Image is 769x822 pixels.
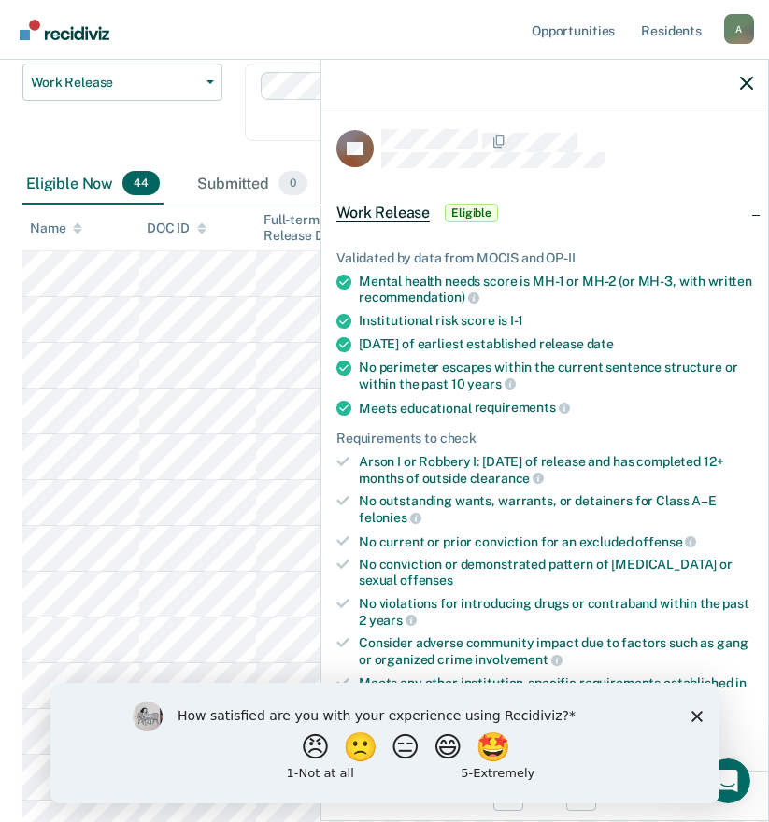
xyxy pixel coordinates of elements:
[359,313,753,329] div: Institutional risk score is
[359,400,753,417] div: Meets educational
[359,493,753,525] div: No outstanding wants, warrants, or detainers for Class A–E
[359,635,753,667] div: Consider adverse community impact due to factors such as gang or organized crime
[475,400,570,415] span: requirements
[359,290,479,305] span: recommendation)
[635,534,696,549] span: offense
[278,171,307,195] span: 0
[369,613,417,628] span: years
[336,204,430,222] span: Work Release
[147,220,206,236] div: DOC ID
[30,220,82,236] div: Name
[193,163,311,205] div: Submitted
[470,471,545,486] span: clearance
[400,573,453,588] span: offenses
[359,360,753,391] div: No perimeter escapes within the current sentence structure or within the past 10
[359,274,753,305] div: Mental health needs score is MH-1 or MH-2 (or MH-3, with written
[321,183,768,243] div: Work ReleaseEligible
[336,431,753,446] div: Requirements to check
[359,533,753,550] div: No current or prior conviction for an excluded
[467,376,515,391] span: years
[122,171,160,195] span: 44
[263,212,365,244] div: Full-term Release Date
[31,75,199,91] span: Work Release
[359,454,753,486] div: Arson I or Robbery I: [DATE] of release and has completed 12+ months of outside
[359,675,753,707] div: Meets any other institution-specific requirements established in standard operating procedures
[50,683,719,803] iframe: Survey by Kim from Recidiviz
[705,758,750,803] iframe: Intercom live chat
[724,14,754,44] button: Profile dropdown button
[510,313,523,328] span: I-1
[359,557,753,588] div: No conviction or demonstrated pattern of [MEDICAL_DATA] or sexual
[359,596,753,628] div: No violations for introducing drugs or contraband within the past 2
[22,163,164,205] div: Eligible Now
[20,20,109,40] img: Recidiviz
[445,204,498,222] span: Eligible
[359,336,753,352] div: [DATE] of earliest established release
[587,336,614,351] span: date
[475,652,562,667] span: involvement
[724,14,754,44] div: A
[359,510,421,525] span: felonies
[336,250,753,266] div: Validated by data from MOCIS and OP-II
